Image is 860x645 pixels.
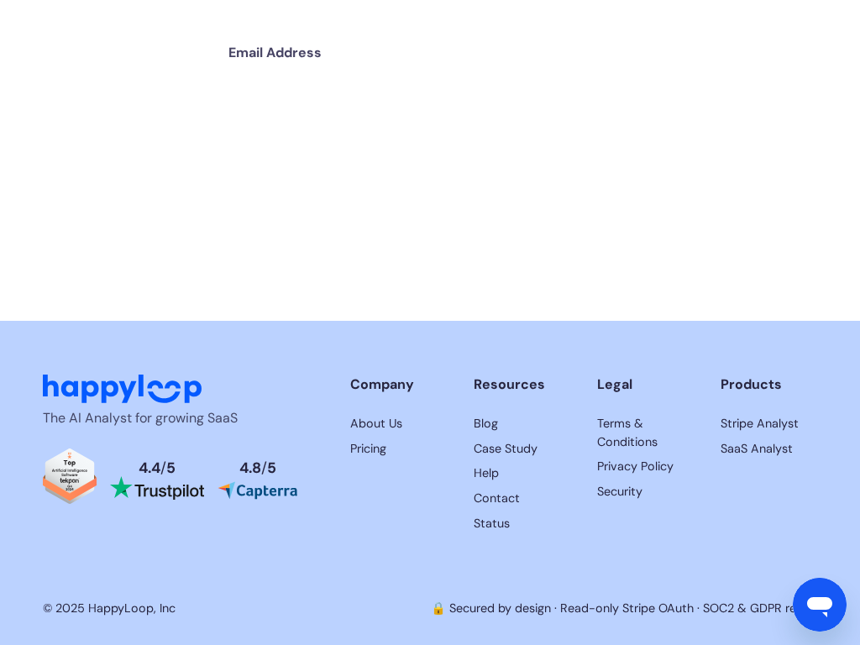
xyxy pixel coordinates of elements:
[43,600,176,618] div: © 2025 HappyLoop, Inc
[43,408,298,428] p: The AI Analyst for growing SaaS
[43,448,97,512] a: Read reviews about HappyLoop on Tekpon
[474,415,570,433] a: Read HappyLoop case studies
[239,461,276,476] div: 4.8 5
[597,375,694,395] div: Legal
[110,461,204,499] a: Read reviews about HappyLoop on Trustpilot
[350,415,447,433] a: Learn more about HappyLoop
[139,461,176,476] div: 4.4 5
[597,415,694,451] a: HappyLoop's Terms & Conditions
[350,440,447,459] a: View HappyLoop pricing plans
[474,464,570,483] a: Get help with HappyLoop
[474,375,570,395] div: Resources
[721,375,817,395] div: Products
[474,515,570,533] a: HappyLoop's Status
[597,483,694,501] a: HappyLoop's Security Page
[597,458,694,476] a: HappyLoop's Privacy Policy
[721,440,817,459] a: HappyLoop's Privacy Policy
[793,578,847,632] iframe: Botón para iniciar la ventana de mensajería
[218,461,298,500] a: Read reviews about HappyLoop on Capterra
[160,459,166,477] span: /
[350,375,447,395] div: Company
[261,459,267,477] span: /
[721,415,817,433] a: HappyLoop's Terms & Conditions
[43,375,201,404] img: HappyLoop Logo
[474,490,570,508] a: Contact HappyLoop support
[474,440,570,459] a: Read HappyLoop case studies
[228,43,632,63] label: Email Address
[431,600,817,616] a: 🔒 Secured by design · Read-only Stripe OAuth · SOC2 & GDPR ready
